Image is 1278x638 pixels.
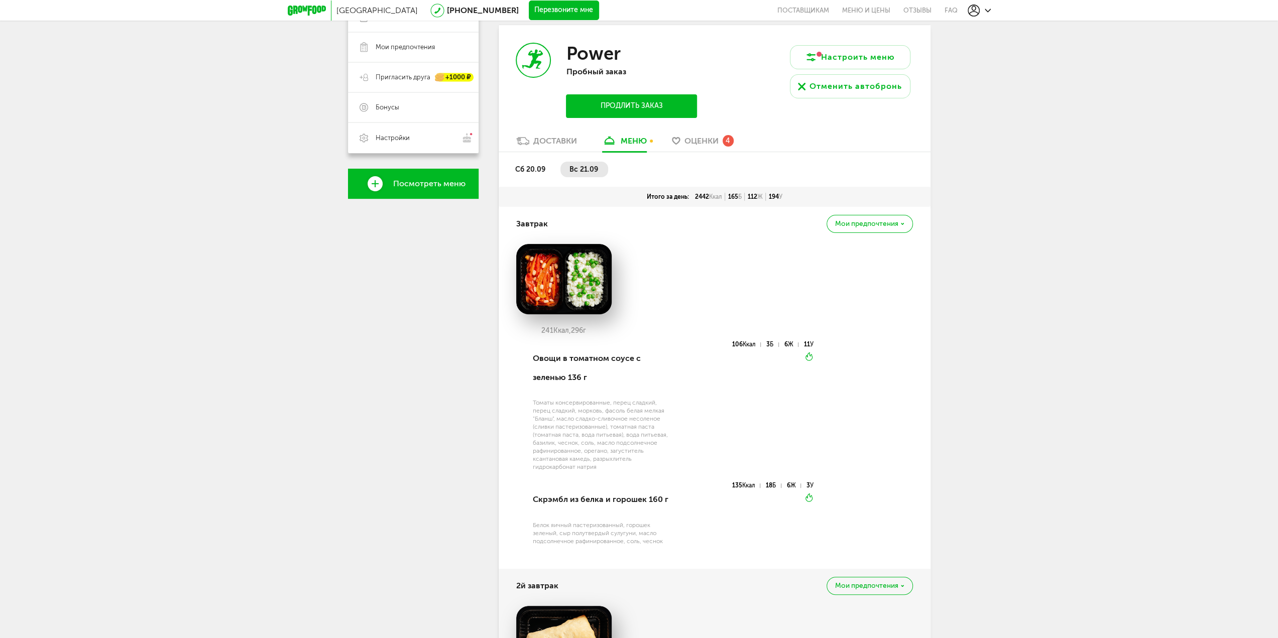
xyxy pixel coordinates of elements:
span: г [583,326,586,335]
a: Мои предпочтения [348,32,479,62]
img: big_mOe8z449M5M7lfOZ.png [516,244,612,314]
a: Настройки [348,122,479,153]
div: 3 [766,342,778,347]
div: 165 [725,193,745,201]
a: меню [597,136,652,152]
button: Отменить автобронь [790,74,910,98]
button: Настроить меню [790,45,910,69]
h4: Завтрак [516,214,548,233]
h4: 2й завтрак [516,576,558,595]
span: У [810,482,814,489]
span: Ж [757,193,763,200]
div: 194 [766,193,785,201]
div: 3 [806,483,814,488]
span: Ккал [709,193,722,200]
span: вс 21.09 [569,165,598,174]
span: Оценки [684,136,719,146]
button: Продлить заказ [566,94,696,118]
span: Мои предпочтения [376,43,435,52]
div: 106 [732,342,761,347]
div: Скрэмбл из белка и горошек 160 г [533,482,672,517]
span: У [810,341,814,348]
span: Б [770,341,773,348]
a: Оценки 4 [667,136,739,152]
a: Бонусы [348,92,479,122]
div: 6 [784,342,798,347]
div: меню [621,136,647,146]
div: +1000 ₽ [435,73,474,82]
span: Ж [790,482,796,489]
span: Б [738,193,742,200]
a: Доставки [511,136,582,152]
a: Пригласить друга +1000 ₽ [348,62,479,92]
div: Отменить автобронь [809,80,902,92]
div: Томаты консервированные, перец сладкий, перец сладкий, морковь, фасоль белая мелкая "Бланш", масл... [533,399,672,471]
div: 18 [766,483,781,488]
h3: Power [566,43,620,64]
button: Перезвоните мне [529,1,599,21]
div: 112 [745,193,766,201]
span: [GEOGRAPHIC_DATA] [336,6,418,15]
span: Б [772,482,776,489]
div: 4 [723,135,734,146]
span: Посмотреть меню [393,179,466,188]
div: Белок яичный пастеризованный, горошек зеленый, сыр полутвердый сулугуни, масло подсолнечное рафин... [533,521,672,545]
span: Ккал, [553,326,571,335]
span: Пригласить друга [376,73,430,82]
div: 11 [804,342,814,347]
span: У [779,193,782,200]
span: Мои предпочтения [835,582,898,589]
span: Бонусы [376,103,399,112]
div: Доставки [533,136,577,146]
span: Ккал [742,482,755,489]
div: 2442 [692,193,725,201]
p: Пробный заказ [566,67,696,76]
span: Мои предпочтения [835,220,898,227]
div: 241 296 [516,327,612,335]
span: Ккал [743,341,756,348]
span: Настройки [376,134,410,143]
a: [PHONE_NUMBER] [447,6,519,15]
div: 135 [732,483,760,488]
span: Ж [788,341,793,348]
div: Овощи в томатном соусе с зеленью 136 г [533,341,672,395]
span: сб 20.09 [515,165,545,174]
div: 6 [787,483,801,488]
a: Посмотреть меню [348,169,479,199]
div: Итого за день: [644,193,692,201]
